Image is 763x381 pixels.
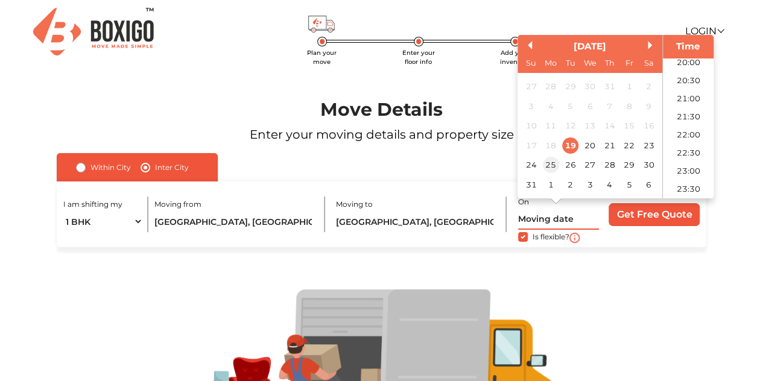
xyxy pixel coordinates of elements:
div: Not available Wednesday, July 30th, 2025 [581,79,598,95]
li: 22:00 [663,126,714,144]
div: Choose Friday, August 29th, 2025 [621,157,637,174]
span: Plan your move [307,49,337,66]
input: Select City [154,211,314,232]
div: Not available Thursday, August 14th, 2025 [601,118,618,134]
input: Select City [336,211,496,232]
div: Choose Monday, August 25th, 2025 [542,157,559,174]
a: Login [685,25,723,37]
label: Is flexible? [533,230,569,242]
div: Not available Tuesday, August 12th, 2025 [562,118,578,134]
div: Not available Monday, August 4th, 2025 [542,98,559,115]
div: Not available Sunday, August 3rd, 2025 [523,98,539,115]
div: Not available Friday, August 1st, 2025 [621,79,637,95]
div: Not available Monday, August 18th, 2025 [542,137,559,154]
div: Not available Saturday, August 16th, 2025 [641,118,657,134]
input: Get Free Quote [609,203,700,226]
div: Choose Friday, September 5th, 2025 [621,177,637,193]
div: Su [523,55,539,72]
div: Choose Thursday, August 28th, 2025 [601,157,618,174]
div: [DATE] [518,40,662,54]
li: 23:00 [663,162,714,180]
div: Not available Tuesday, August 5th, 2025 [562,98,578,115]
div: Not available Monday, August 11th, 2025 [542,118,559,134]
li: 20:00 [663,54,714,72]
div: Sa [641,55,657,72]
div: Not available Wednesday, August 6th, 2025 [581,98,598,115]
li: 21:00 [663,90,714,108]
div: Choose Thursday, September 4th, 2025 [601,177,618,193]
button: Next Month [648,41,656,49]
div: Choose Saturday, August 23rd, 2025 [641,137,657,154]
div: Not available Thursday, August 7th, 2025 [601,98,618,115]
li: 22:30 [663,144,714,162]
div: Not available Sunday, August 17th, 2025 [523,137,539,154]
span: Add your inventory [500,49,530,66]
div: We [581,55,598,72]
input: Moving date [518,209,599,230]
div: Choose Friday, August 22nd, 2025 [621,137,637,154]
div: Choose Wednesday, August 27th, 2025 [581,157,598,174]
div: Choose Thursday, August 21st, 2025 [601,137,618,154]
div: Choose Sunday, August 24th, 2025 [523,157,539,174]
li: 20:30 [663,72,714,90]
div: Not available Friday, August 8th, 2025 [621,98,637,115]
div: Choose Saturday, August 30th, 2025 [641,157,657,174]
div: Choose Tuesday, August 26th, 2025 [562,157,578,174]
span: Enter your floor info [402,49,435,66]
div: Not available Friday, August 15th, 2025 [621,118,637,134]
div: Choose Wednesday, August 20th, 2025 [581,137,598,154]
label: Moving to [336,199,373,210]
div: Tu [562,55,578,72]
p: Enter your moving details and property size [31,125,733,143]
div: Not available Thursday, July 31st, 2025 [601,79,618,95]
div: Choose Saturday, September 6th, 2025 [641,177,657,193]
div: Not available Sunday, August 10th, 2025 [523,118,539,134]
label: Inter City [155,160,189,175]
div: Choose Tuesday, August 19th, 2025 [562,137,578,154]
div: Choose Tuesday, September 2nd, 2025 [562,177,578,193]
label: I am shifting my [63,199,122,210]
div: Not available Saturday, August 9th, 2025 [641,98,657,115]
img: Boxigo [33,8,154,55]
div: Not available Sunday, July 27th, 2025 [523,79,539,95]
div: month 2025-08 [521,77,658,195]
div: Choose Sunday, August 31st, 2025 [523,177,539,193]
div: Mo [542,55,559,72]
button: Previous Month [524,41,532,49]
li: 21:30 [663,108,714,126]
div: Time [666,40,711,54]
div: Not available Monday, July 28th, 2025 [542,79,559,95]
h1: Move Details [31,99,733,121]
label: Within City [90,160,131,175]
div: Choose Monday, September 1st, 2025 [542,177,559,193]
div: Fr [621,55,637,72]
div: Th [601,55,618,72]
img: i [569,233,580,243]
div: Not available Wednesday, August 13th, 2025 [581,118,598,134]
div: Not available Saturday, August 2nd, 2025 [641,79,657,95]
label: Moving from [154,199,201,210]
div: Not available Tuesday, July 29th, 2025 [562,79,578,95]
div: Choose Wednesday, September 3rd, 2025 [581,177,598,193]
li: 23:30 [663,180,714,198]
